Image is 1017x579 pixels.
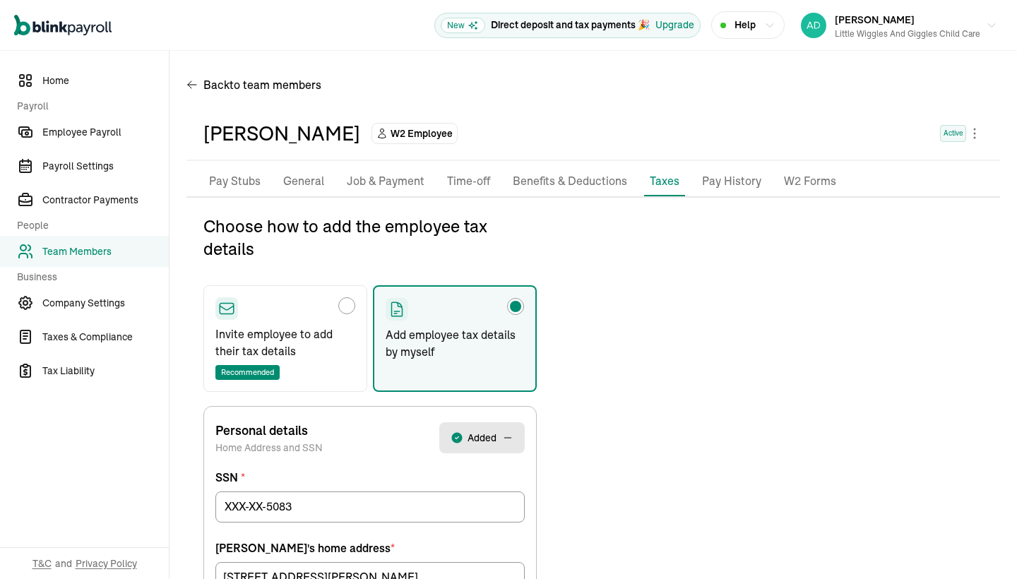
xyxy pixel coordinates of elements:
[439,422,525,453] button: Added
[17,218,160,233] span: People
[347,172,424,191] p: Job & Payment
[215,365,280,380] span: Recommended
[42,125,169,140] span: Employee Payroll
[441,18,485,33] span: New
[655,18,694,32] button: Upgrade
[650,172,679,189] p: Taxes
[386,326,524,360] p: Add employee tax details by myself
[215,441,323,455] p: Home Address and SSN
[835,28,980,40] div: Little Wiggles and Giggles Child Care
[42,296,169,311] span: Company Settings
[711,11,785,39] button: Help
[230,76,321,93] span: to team members
[32,556,52,571] span: T&C
[14,5,112,46] nav: Global
[17,270,160,285] span: Business
[491,18,650,32] p: Direct deposit and tax payments 🎉
[215,491,525,523] input: XXX-XX-5083
[203,119,360,148] div: [PERSON_NAME]
[17,99,160,114] span: Payroll
[835,13,915,26] span: [PERSON_NAME]
[283,172,324,191] p: General
[215,469,525,486] label: SSN
[42,244,169,259] span: Team Members
[513,172,627,191] p: Benefits & Deductions
[209,172,261,191] p: Pay Stubs
[784,172,836,191] p: W2 Forms
[940,125,966,142] span: Active
[447,172,490,191] p: Time-off
[215,421,323,441] p: Personal details
[186,68,321,102] button: Backto team members
[391,126,453,141] span: W2 Employee
[468,431,496,445] span: Added
[795,8,1003,43] button: [PERSON_NAME]Little Wiggles and Giggles Child Care
[215,539,525,556] div: [PERSON_NAME] 's home address
[203,215,537,260] p: Choose how to add the employee tax details
[42,364,169,378] span: Tax Liability
[42,193,169,208] span: Contractor Payments
[203,215,537,392] div: Choose how to add the employee tax details
[42,330,169,345] span: Taxes & Compliance
[42,159,169,174] span: Payroll Settings
[734,18,756,32] span: Help
[702,172,761,191] p: Pay History
[215,326,355,359] p: Invite employee to add their tax details
[203,76,321,93] span: Back
[42,73,169,88] span: Home
[76,556,137,571] span: Privacy Policy
[946,511,1017,579] iframe: Chat Widget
